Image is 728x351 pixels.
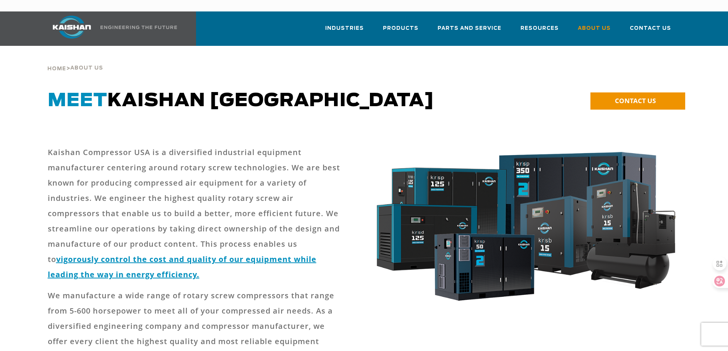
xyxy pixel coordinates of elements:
[383,24,418,33] span: Products
[48,254,316,280] a: vigorously control the cost and quality of our equipment while leading the way in energy efficiency.
[590,92,685,110] a: CONTACT US
[48,92,435,110] span: Kaishan [GEOGRAPHIC_DATA]
[438,18,501,44] a: Parts and Service
[43,11,178,46] a: Kaishan USA
[578,18,611,44] a: About Us
[630,24,671,33] span: Contact Us
[520,24,559,33] span: Resources
[578,24,611,33] span: About Us
[325,24,364,33] span: Industries
[48,145,344,282] p: Kaishan Compressor USA is a diversified industrial equipment manufacturer centering around rotary...
[520,18,559,44] a: Resources
[630,18,671,44] a: Contact Us
[438,24,501,33] span: Parts and Service
[325,18,364,44] a: Industries
[47,66,66,71] span: Home
[70,66,103,71] span: About Us
[47,46,103,75] div: >
[383,18,418,44] a: Products
[101,26,177,29] img: Engineering the future
[48,92,107,110] span: Meet
[369,145,681,314] img: krsb
[615,96,656,105] span: CONTACT US
[47,65,66,72] a: Home
[43,16,101,39] img: kaishan logo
